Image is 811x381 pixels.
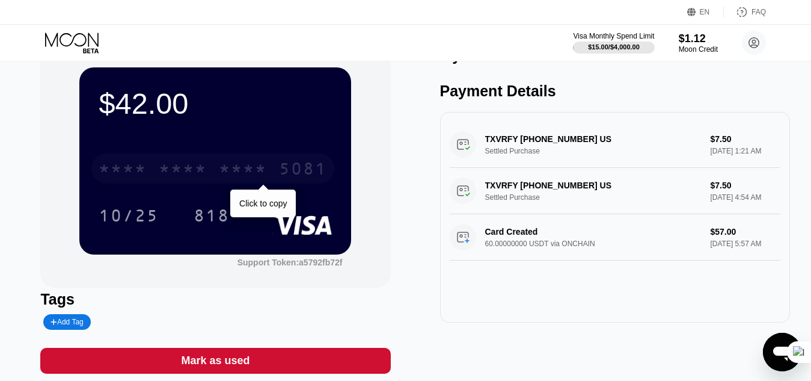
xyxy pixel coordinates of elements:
div: Add Tag [43,314,90,330]
div: $1.12 [679,33,718,45]
div: 818 [185,200,239,231]
div: Add Tag [50,318,83,326]
div: Mark as used [181,354,249,368]
div: Mark as used [40,348,390,374]
iframe: Button to launch messaging window [763,333,801,371]
div: Click to copy [239,199,287,208]
div: EN [687,6,724,18]
div: Payment Details [440,82,790,100]
div: Tags [40,291,390,308]
div: Moon Credit [679,45,718,54]
div: 5081 [279,161,327,180]
div: Visa Monthly Spend Limit [573,32,654,40]
div: $1.12Moon Credit [679,33,718,54]
div: $42.00 [99,87,332,120]
div: 818 [194,208,230,227]
div: Visa Monthly Spend Limit$15.00/$4,000.00 [573,32,654,54]
div: EN [700,8,710,16]
div: $15.00 / $4,000.00 [588,43,640,51]
div: FAQ [751,8,766,16]
div: Support Token: a5792fb72f [237,258,343,267]
div: 10/25 [99,208,159,227]
div: FAQ [724,6,766,18]
div: Support Token:a5792fb72f [237,258,343,267]
div: 10/25 [90,200,168,231]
